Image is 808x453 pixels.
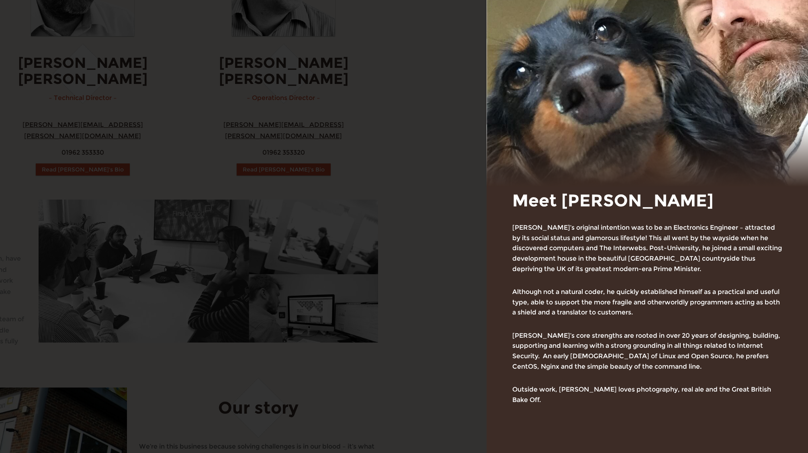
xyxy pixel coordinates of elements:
h3: Meet [PERSON_NAME] [512,191,782,210]
p: Although not a natural coder, he quickly established himself as a practical and useful type, able... [512,287,782,318]
p: Outside work, [PERSON_NAME] loves photography, real ale and the Great British Bake Off. [512,384,782,405]
p: [PERSON_NAME]’s original intention was to be an Electronics Engineer – attracted by its social st... [512,222,782,274]
p: [PERSON_NAME]’s core strengths are rooted in over 20 years of designing, building, supporting and... [512,331,782,371]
